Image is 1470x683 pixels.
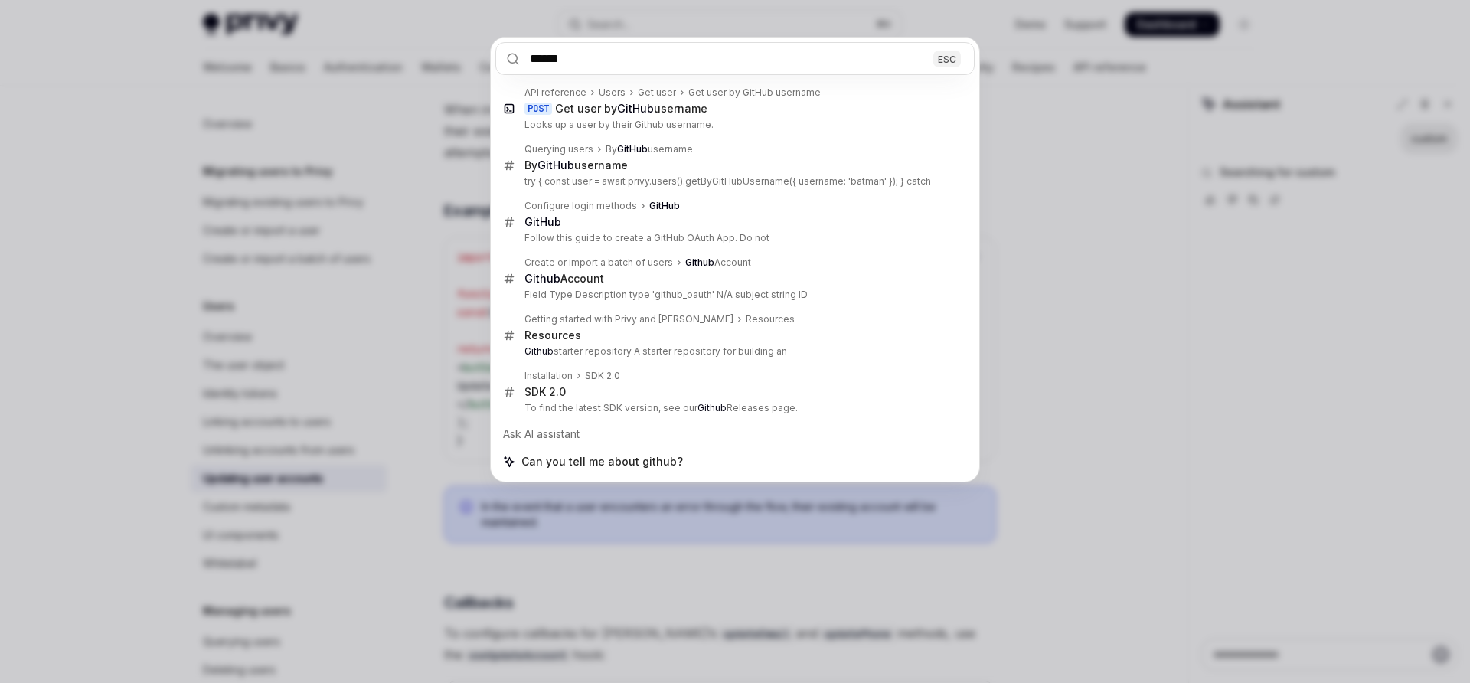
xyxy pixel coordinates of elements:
[524,313,733,325] div: Getting started with Privy and [PERSON_NAME]
[521,454,683,469] span: Can you tell me about github?
[685,257,714,268] b: Github
[524,200,637,212] div: Configure login methods
[524,143,593,155] div: Querying users
[495,420,975,448] div: Ask AI assistant
[524,215,561,228] b: GitHub
[524,402,942,414] p: To find the latest SDK version, see our Releases page.
[697,402,727,413] b: Github
[524,175,942,188] p: try { const user = await privy.users().getByGitHubUsername({ username: 'batman' }); } catch
[685,257,751,269] div: Account
[524,87,586,99] div: API reference
[599,87,626,99] div: Users
[555,102,707,116] div: Get user by username
[524,103,552,115] div: POST
[537,158,574,172] b: GitHub
[524,272,560,285] b: Github
[524,328,581,342] div: Resources
[524,158,628,172] div: By username
[524,345,942,358] p: starter repository A starter repository for building an
[649,200,680,211] b: GitHub
[524,385,566,399] div: SDK 2.0
[524,272,604,286] div: Account
[638,87,676,99] div: Get user
[688,87,821,99] div: Get user by GitHub username
[524,257,673,269] div: Create or import a batch of users
[933,51,961,67] div: ESC
[524,370,573,382] div: Installation
[524,232,942,244] p: Follow this guide to create a GitHub OAuth App. Do not
[606,143,693,155] div: By username
[524,119,942,131] p: Looks up a user by their Github username.
[746,313,795,325] div: Resources
[524,289,942,301] p: Field Type Description type 'github_oauth' N/A subject string ID
[617,143,648,155] b: GitHub
[617,102,654,115] b: GitHub
[585,370,620,382] div: SDK 2.0
[524,345,554,357] b: Github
